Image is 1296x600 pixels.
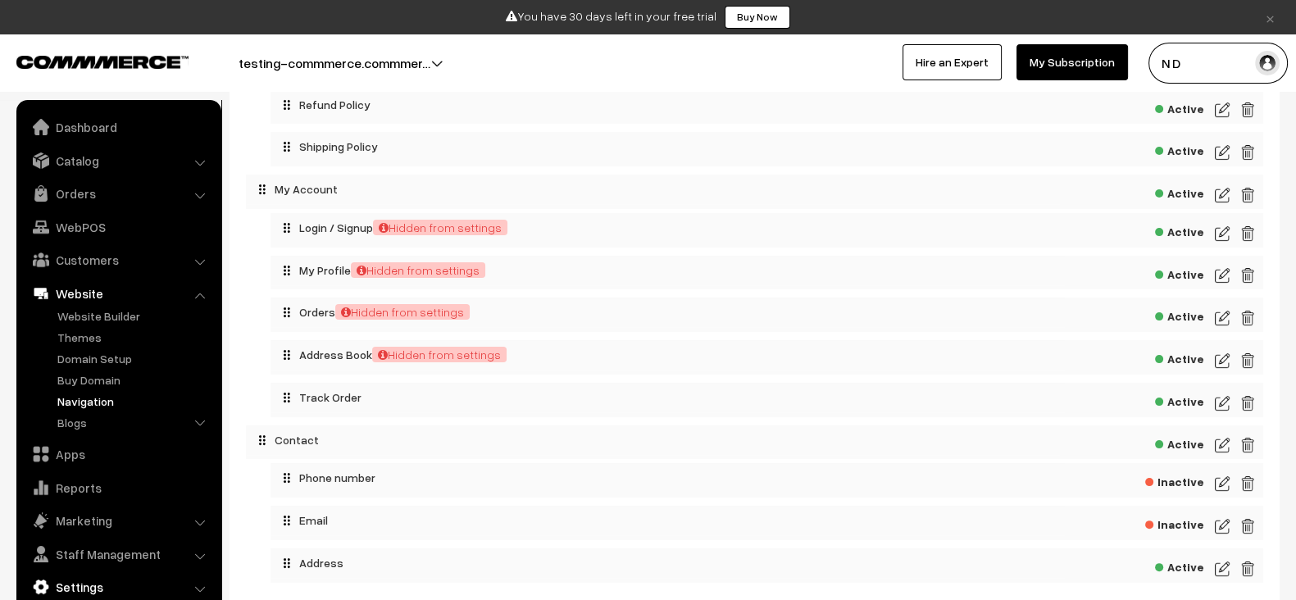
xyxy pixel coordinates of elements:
[271,132,1065,161] div: Shipping Policy
[1155,304,1204,325] span: Active
[1155,139,1204,159] span: Active
[1215,559,1230,579] img: edit
[1240,474,1255,493] img: delete
[1145,512,1204,533] span: Inactive
[1240,143,1255,162] img: delete
[1215,516,1230,536] img: edit
[271,213,1065,243] div: Login / Signup
[903,44,1002,80] a: Hire an Expert
[1255,51,1280,75] img: user
[372,347,507,362] span: Hidden from settings
[53,307,216,325] a: Website Builder
[53,371,216,389] a: Buy Domain
[246,175,1060,204] div: My Account
[1155,389,1204,410] span: Active
[20,473,216,502] a: Reports
[1259,7,1281,27] a: ×
[20,212,216,242] a: WebPOS
[271,548,1065,578] div: Address
[53,350,216,367] a: Domain Setup
[1155,220,1204,240] span: Active
[1016,44,1128,80] a: My Subscription
[1240,559,1255,579] img: delete
[1215,224,1230,243] img: edit
[1215,308,1230,328] img: edit
[181,43,488,84] button: testing-commmerce.commmer…
[1215,185,1230,205] img: edit
[1215,474,1230,493] img: edit
[373,220,507,235] span: Hidden from settings
[20,506,216,535] a: Marketing
[271,340,1065,370] div: Address Book
[271,90,1065,120] div: Refund Policy
[1240,266,1255,285] img: delete
[1240,185,1255,205] img: delete
[20,539,216,569] a: Staff Management
[335,304,470,320] span: Hidden from settings
[20,245,216,275] a: Customers
[53,393,216,410] a: Navigation
[1240,351,1255,370] img: delete
[20,279,216,308] a: Website
[1215,435,1230,455] img: edit
[271,506,1065,535] div: Email
[1155,97,1204,117] span: Active
[1240,435,1255,455] img: delete
[1240,308,1255,328] img: delete
[53,329,216,346] a: Themes
[1155,347,1204,367] span: Active
[53,414,216,431] a: Blogs
[1215,351,1230,370] img: edit
[1240,516,1255,536] img: delete
[1240,393,1255,413] img: delete
[1215,266,1230,285] img: edit
[1240,224,1255,243] img: delete
[246,425,1060,455] div: Contact
[20,179,216,208] a: Orders
[271,463,1065,493] div: Phone number
[1155,262,1204,283] span: Active
[1155,432,1204,452] span: Active
[1145,470,1204,490] span: Inactive
[1215,393,1230,413] img: edit
[20,112,216,142] a: Dashboard
[271,383,1065,412] div: Track Order
[1240,100,1255,120] img: delete
[16,56,189,68] img: COMMMERCE
[20,439,216,469] a: Apps
[1155,181,1204,202] span: Active
[16,51,160,70] a: COMMMERCE
[20,146,216,175] a: Catalog
[351,262,485,278] span: Hidden from settings
[1215,100,1230,120] img: edit
[271,256,1065,285] div: My Profile
[725,6,790,29] a: Buy Now
[271,298,1065,327] div: Orders
[1215,143,1230,162] img: edit
[1148,43,1288,84] button: N D
[1155,555,1204,575] span: Active
[6,6,1290,29] div: You have 30 days left in your free trial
